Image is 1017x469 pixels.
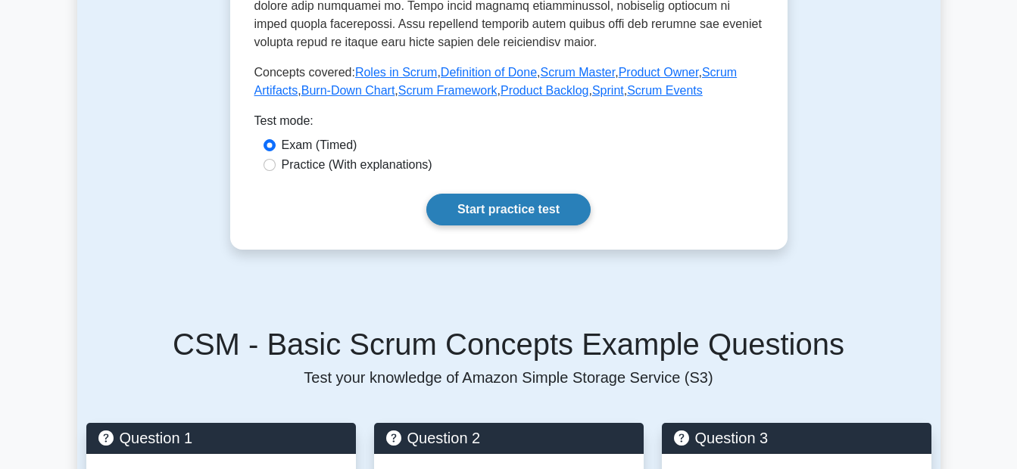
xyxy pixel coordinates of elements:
h5: Question 1 [98,429,344,447]
a: Scrum Framework [398,84,498,97]
label: Practice (With explanations) [282,156,432,174]
a: Product Backlog [501,84,589,97]
a: Roles in Scrum [355,66,437,79]
div: Test mode: [254,112,763,136]
h5: Question 3 [674,429,919,447]
a: Sprint [592,84,624,97]
a: Start practice test [426,194,591,225]
a: Definition of Done [441,66,537,79]
a: Scrum Master [540,66,615,79]
h5: Question 2 [386,429,632,447]
a: Product Owner [619,66,699,79]
p: Concepts covered: , , , , , , , , , [254,64,763,100]
p: Test your knowledge of Amazon Simple Storage Service (S3) [86,368,931,387]
label: Exam (Timed) [282,136,357,154]
a: Scrum Events [627,84,703,97]
a: Burn-Down Chart [301,84,395,97]
h5: CSM - Basic Scrum Concepts Example Questions [86,326,931,362]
